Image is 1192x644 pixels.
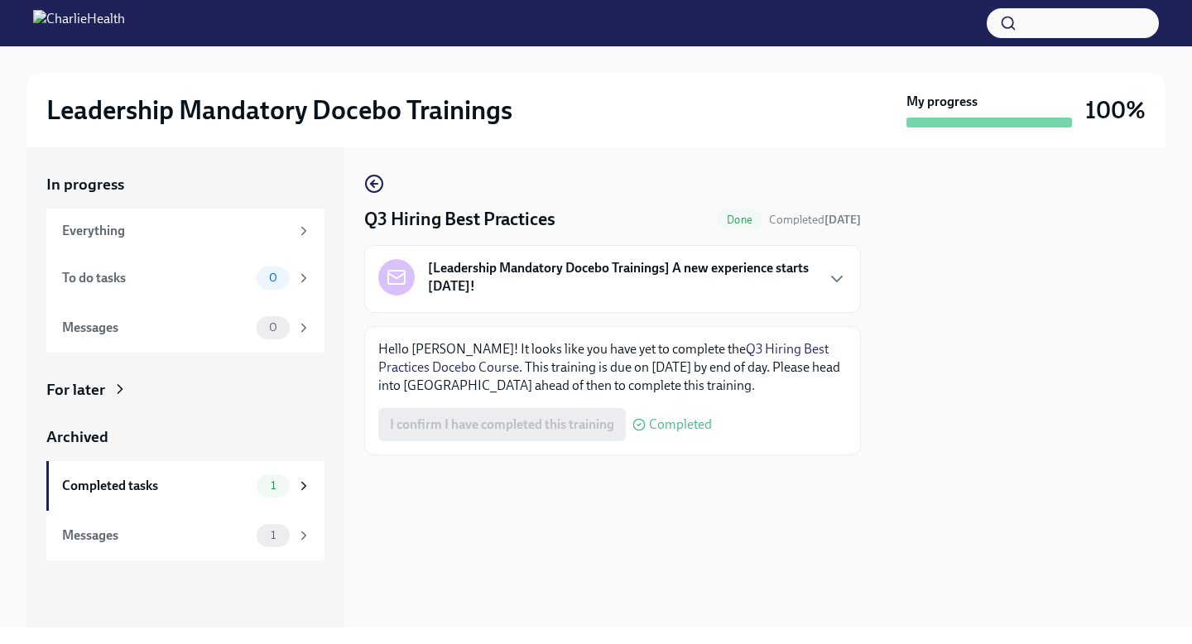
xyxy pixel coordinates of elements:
a: To do tasks0 [46,253,324,303]
a: Archived [46,426,324,448]
div: Everything [62,222,290,240]
span: Completed [649,418,712,431]
h2: Leadership Mandatory Docebo Trainings [46,94,512,127]
strong: [Leadership Mandatory Docebo Trainings] A new experience starts [DATE]! [428,259,814,296]
p: Hello [PERSON_NAME]! It looks like you have yet to complete the . This training is due on [DATE] ... [378,340,847,395]
a: Messages1 [46,511,324,560]
a: For later [46,379,324,401]
strong: My progress [906,93,978,111]
img: CharlieHealth [33,10,125,36]
strong: [DATE] [824,213,861,227]
a: Messages0 [46,303,324,353]
h4: Q3 Hiring Best Practices [364,207,555,232]
a: Completed tasks1 [46,461,324,511]
h3: 100% [1085,95,1146,125]
span: Done [717,214,762,226]
span: Completed [769,213,861,227]
div: For later [46,379,105,401]
a: Everything [46,209,324,253]
span: 1 [261,479,286,492]
div: Messages [62,526,250,545]
a: In progress [46,174,324,195]
div: Messages [62,319,250,337]
span: 0 [259,272,287,284]
div: Completed tasks [62,477,250,495]
span: 1 [261,529,286,541]
span: 0 [259,321,287,334]
div: To do tasks [62,269,250,287]
span: August 26th, 2025 17:23 [769,212,861,228]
